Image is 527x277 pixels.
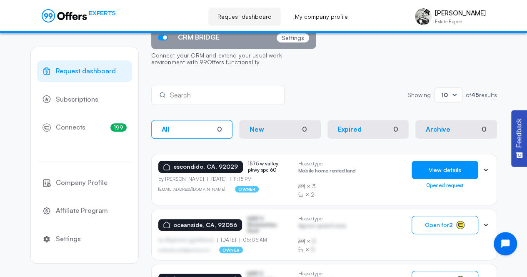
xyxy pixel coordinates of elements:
p: Showing [407,92,431,98]
p: 1575 w valley pkwy spc 60 [248,161,290,173]
p: Agrwsv qwervf oiuns [298,223,346,231]
button: Archive0 [415,120,497,139]
div: Opened request [412,182,478,188]
span: Settings [56,234,81,245]
a: Subscriptions [37,89,132,110]
span: 2 [311,190,315,199]
p: All [162,125,170,133]
div: 0 [393,125,398,133]
span: 10 [441,91,448,98]
div: × [298,237,346,245]
button: All0 [151,120,233,139]
span: B [311,245,315,254]
a: Request dashboard [37,60,132,82]
span: EXPERTS [89,9,115,17]
p: Settings [277,33,309,42]
p: escondido, CA, 92029 [173,163,238,170]
strong: 45 [471,91,479,98]
p: of results [466,92,497,98]
button: View details [412,161,478,179]
a: Request dashboard [208,7,281,26]
p: [PERSON_NAME] [435,9,485,17]
a: EXPERTS [42,9,115,22]
a: [EMAIL_ADDRESS][DOMAIN_NAME] [158,187,225,192]
span: Open for [425,222,453,228]
div: × [298,190,356,199]
p: [DATE] [217,237,240,243]
span: Company Profile [56,177,107,188]
a: Affiliate Program [37,200,132,222]
p: Mobile home rented land [298,168,356,176]
img: Judah Michael [415,8,432,25]
a: Settings [37,228,132,250]
div: 0 [482,125,487,133]
p: by [PERSON_NAME] [158,176,208,182]
p: owner [219,247,243,253]
div: 0 [217,125,222,133]
button: Expired0 [327,120,409,139]
span: Request dashboard [56,66,116,77]
p: ASDF S Sfasfdasfdas Dasd [247,216,289,234]
p: Archive [426,125,450,133]
span: 3 [312,182,316,190]
button: Feedback - Show survey [511,110,527,167]
a: Company Profile [37,172,132,194]
p: Estate Expert [435,19,485,24]
p: 11:15 PM [230,176,252,182]
a: Connects199 [37,117,132,138]
div: × [298,182,356,190]
span: 199 [110,123,127,132]
div: 0 [299,125,310,134]
span: Connects [56,122,85,133]
span: Affiliate Program [56,205,108,216]
p: House type [298,216,346,222]
span: Subscriptions [56,94,98,105]
p: New [250,125,264,133]
span: Feedback [515,118,523,147]
strong: 2 [449,221,453,228]
div: × [298,245,346,254]
a: My company profile [286,7,357,26]
p: owner [235,186,259,192]
button: Open for2 [412,216,478,234]
span: B [312,237,316,245]
span: CRM BRIDGE [178,33,220,41]
p: by Afgdsrwe Ljgjkdfsbvas [158,237,217,243]
p: 05:05 AM [240,237,267,243]
p: House type [298,271,346,277]
p: asdfasdfasasfd@asdfasd.asf [158,247,210,252]
p: House type [298,161,356,167]
p: oceanside, CA, 92056 [173,222,237,229]
p: [DATE] [207,176,230,182]
button: New0 [239,120,321,139]
p: Expired [338,125,362,133]
p: Connect your CRM and extend your usual work environment with 99Offers functionality [151,49,316,70]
